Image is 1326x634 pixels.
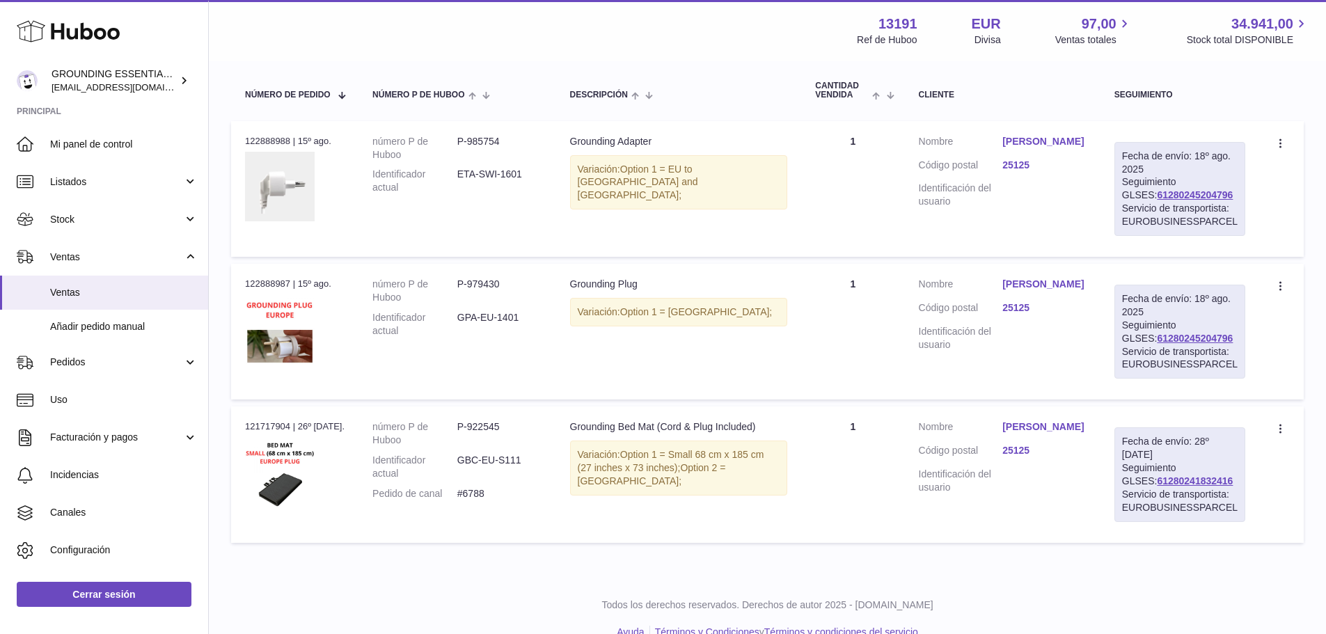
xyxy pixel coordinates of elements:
strong: 13191 [878,15,917,33]
div: Variación: [570,441,788,496]
dt: número P de Huboo [372,420,457,447]
span: Ventas [50,286,198,299]
span: Añadir pedido manual [50,320,198,333]
a: [PERSON_NAME] [1002,278,1087,291]
dd: GPA-EU-1401 [457,311,542,338]
span: Stock total DISPONIBLE [1187,33,1309,47]
dt: Nombre [919,420,1003,437]
div: Divisa [974,33,1001,47]
div: 121717904 | 26º [DATE]. [245,420,345,433]
div: Cliente [919,90,1087,100]
dd: P-922545 [457,420,542,447]
span: Canales [50,506,198,519]
a: 61280245204796 [1157,189,1233,200]
div: Fecha de envío: 28º [DATE] [1122,435,1238,461]
a: [PERSON_NAME] [1002,420,1087,434]
span: Uso [50,393,198,406]
div: 122888988 | 15º ago. [245,135,345,148]
dt: Nombre [919,135,1003,152]
dd: #6788 [457,487,542,500]
dd: GBC-EU-S111 [457,454,542,480]
span: Stock [50,213,183,226]
span: Ventas totales [1055,33,1132,47]
span: Option 1 = [GEOGRAPHIC_DATA]; [620,306,773,317]
span: Número de pedido [245,90,331,100]
a: 61280241832416 [1157,475,1233,486]
td: 1 [801,406,904,542]
p: Todos los derechos reservados. Derechos de autor 2025 - [DOMAIN_NAME] [220,599,1315,612]
span: 34.941,00 [1231,15,1293,33]
a: 61280245204796 [1157,333,1233,344]
div: Seguimiento [1114,90,1245,100]
div: Ref de Huboo [857,33,917,47]
div: Grounding Bed Mat (Cord & Plug Included) [570,420,788,434]
a: 25125 [1002,444,1087,457]
span: número P de Huboo [372,90,464,100]
a: 34.941,00 Stock total DISPONIBLE [1187,15,1309,47]
img: 131911721136057.png [245,438,315,507]
a: Cerrar sesión [17,582,191,607]
div: Servicio de transportista: EUROBUSINESSPARCEL [1122,202,1238,228]
dt: Identificador actual [372,168,457,194]
dt: Identificador actual [372,311,457,338]
dd: P-979430 [457,278,542,304]
dt: Código postal [919,301,1003,318]
dt: Código postal [919,159,1003,175]
span: 97,00 [1082,15,1116,33]
div: Seguimiento GLSES: [1114,427,1245,521]
strong: EUR [972,15,1001,33]
a: [PERSON_NAME] [1002,135,1087,148]
img: 2_aed135bd-6c55-4d21-905c-c7ea06f9ec1e.jpg [245,152,315,221]
span: Option 1 = EU to [GEOGRAPHIC_DATA] and [GEOGRAPHIC_DATA]; [578,164,698,201]
div: Servicio de transportista: EUROBUSINESSPARCEL [1122,488,1238,514]
span: [EMAIL_ADDRESS][DOMAIN_NAME] [52,81,205,93]
a: 25125 [1002,159,1087,172]
a: 97,00 Ventas totales [1055,15,1132,47]
dt: Identificador actual [372,454,457,480]
div: Fecha de envío: 18º ago. 2025 [1122,150,1238,176]
span: Descripción [570,90,628,100]
span: Incidencias [50,468,198,482]
dd: P-985754 [457,135,542,161]
dt: Código postal [919,444,1003,461]
div: Grounding Adapter [570,135,788,148]
div: 122888987 | 15º ago. [245,278,345,290]
dt: número P de Huboo [372,278,457,304]
div: Variación: [570,155,788,210]
dd: ETA-SWI-1601 [457,168,542,194]
a: 25125 [1002,301,1087,315]
img: 131911721217144.jpg [245,295,315,365]
div: Variación: [570,298,788,326]
div: Servicio de transportista: EUROBUSINESSPARCEL [1122,345,1238,372]
div: Fecha de envío: 18º ago. 2025 [1122,292,1238,319]
dt: Nombre [919,278,1003,294]
span: Cantidad vendida [815,81,869,100]
span: Listados [50,175,183,189]
span: Mi panel de control [50,138,198,151]
div: Grounding Plug [570,278,788,291]
span: Facturación y pagos [50,431,183,444]
dt: Identificación del usuario [919,468,1003,494]
dt: Identificación del usuario [919,182,1003,208]
td: 1 [801,264,904,399]
div: GROUNDING ESSENTIALS INTERNATIONAL SLU [52,68,177,94]
span: Option 1 = Small 68 cm x 185 cm (27 inches x 73 inches); [578,449,764,473]
dt: Pedido de canal [372,487,457,500]
dt: número P de Huboo [372,135,457,161]
span: Configuración [50,544,198,557]
img: internalAdmin-13191@internal.huboo.com [17,70,38,91]
dt: Identificación del usuario [919,325,1003,351]
span: Ventas [50,251,183,264]
td: 1 [801,121,904,257]
div: Seguimiento GLSES: [1114,142,1245,236]
span: Pedidos [50,356,183,369]
div: Seguimiento GLSES: [1114,285,1245,379]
